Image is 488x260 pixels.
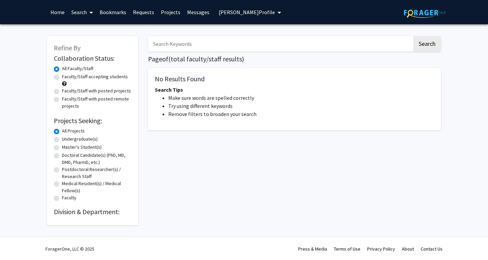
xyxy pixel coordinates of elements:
[96,0,130,24] a: Bookmarks
[62,180,131,194] label: Medical Resident(s) / Medical Fellow(s)
[62,166,131,180] label: Postdoctoral Researcher(s) / Research Staff
[298,246,327,252] a: Press & Media
[184,0,213,24] a: Messages
[54,117,131,125] h2: Projects Seeking:
[54,54,131,62] h2: Collaboration Status:
[402,246,414,252] a: About
[168,94,434,102] li: Make sure words are spelled correctly
[62,136,98,143] label: Undergraduate(s)
[367,246,395,252] a: Privacy Policy
[421,246,443,252] a: Contact Us
[47,0,68,24] a: Home
[404,7,446,18] img: ForagerOne Logo
[155,75,434,83] h5: No Results Found
[62,152,131,166] label: Doctoral Candidate(s) (PhD, MD, DMD, PharmD, etc.)
[168,102,434,110] li: Try using different keywords
[62,65,93,72] label: All Faculty/Staff
[168,110,434,118] li: Remove filters to broaden your search
[62,95,131,110] label: Faculty/Staff with posted remote projects
[68,0,96,24] a: Search
[62,144,102,151] label: Master's Student(s)
[413,36,441,52] button: Search
[148,55,441,63] h1: Page of ( total faculty/staff results)
[62,127,85,135] label: All Projects
[54,208,131,216] h2: Division & Department:
[334,246,360,252] a: Terms of Use
[155,86,183,93] span: Search Tips
[148,36,412,52] input: Search Keywords
[158,0,184,24] a: Projects
[219,9,275,16] span: [PERSON_NAME] Profile
[54,44,80,52] span: Refine By
[130,0,158,24] a: Requests
[62,87,131,94] label: Faculty/Staff with posted projects
[62,73,128,80] label: Faculty/Staff accepting students
[62,194,76,201] label: Faculty
[148,137,441,152] nav: Page navigation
